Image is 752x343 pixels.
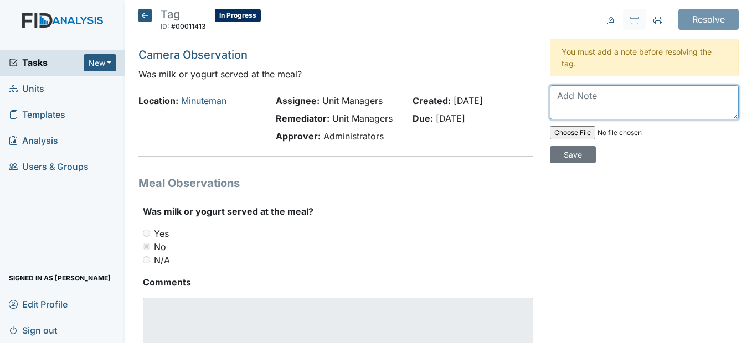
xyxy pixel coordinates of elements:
strong: Due: [413,113,433,124]
strong: Approver: [276,131,321,142]
label: Yes [154,227,169,240]
span: [DATE] [436,113,465,124]
span: Units [9,80,44,97]
strong: Remediator: [276,113,329,124]
input: Yes [143,230,150,237]
a: Tasks [9,56,84,69]
span: Administrators [323,131,384,142]
span: Signed in as [PERSON_NAME] [9,269,111,287]
span: #00011413 [171,22,206,30]
input: No [143,243,150,250]
span: Unit Managers [332,113,393,124]
strong: Created: [413,95,451,106]
span: Analysis [9,132,58,149]
a: Camera Observation [138,48,248,61]
span: Users & Groups [9,158,89,175]
button: New [84,54,117,71]
span: Edit Profile [9,295,68,313]
p: Was milk or yogurt served at the meal? [138,67,533,81]
a: Minuteman [181,95,226,106]
span: In Progress [215,9,261,22]
strong: Location: [138,95,178,106]
span: ID: [161,22,169,30]
strong: Comments [143,276,533,289]
span: Sign out [9,321,57,339]
label: N/A [154,253,170,267]
h1: Meal Observations [138,175,533,191]
div: You must add a note before resolving the tag. [550,39,739,76]
label: No [154,240,166,253]
strong: Assignee: [276,95,320,106]
input: Resolve [678,9,739,30]
span: [DATE] [454,95,483,106]
span: Templates [9,106,65,123]
input: Save [550,146,596,163]
span: Tag [161,8,180,21]
label: Was milk or yogurt served at the meal? [143,205,313,218]
span: Unit Managers [322,95,383,106]
input: N/A [143,256,150,263]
